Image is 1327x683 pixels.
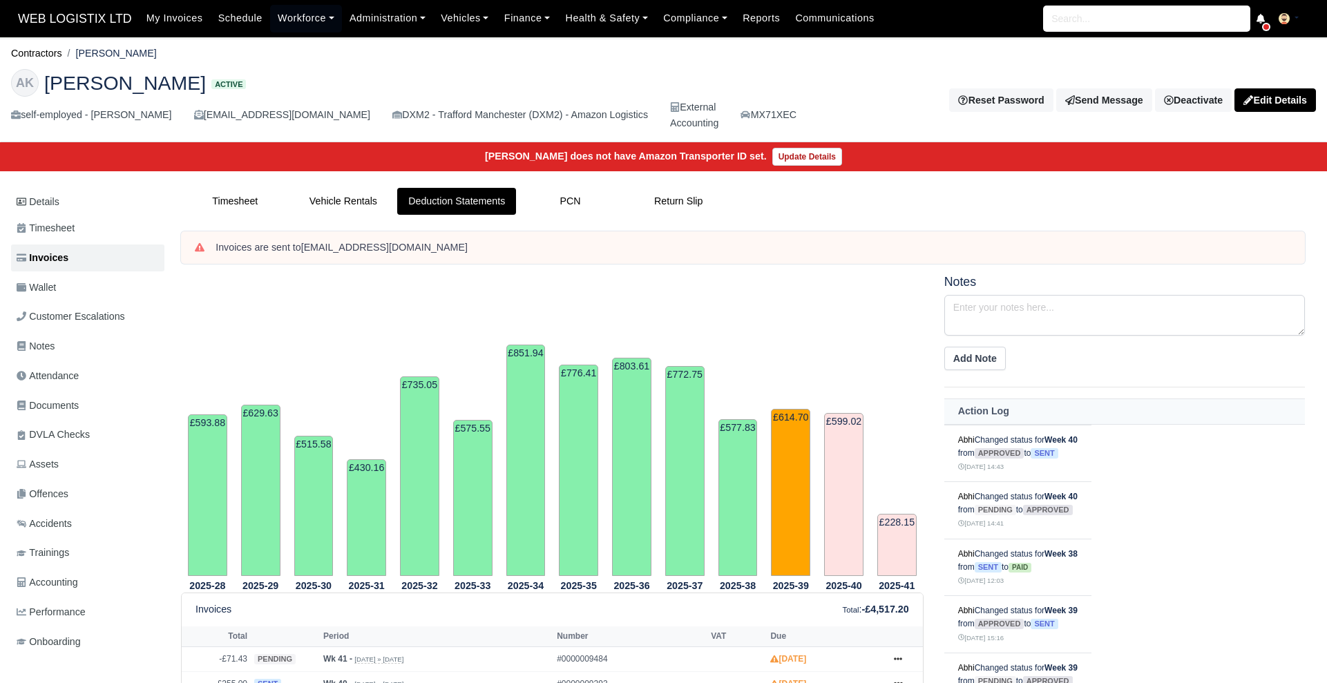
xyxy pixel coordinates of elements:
[718,419,758,577] td: £577.83
[944,596,1091,653] td: Changed status for from to
[656,5,735,32] a: Compliance
[1031,448,1058,459] span: sent
[17,575,78,590] span: Accounting
[958,606,975,615] a: Abhi
[553,647,707,672] td: #0000009484
[506,345,546,577] td: £851.94
[1234,88,1316,112] a: Edit Details
[1056,88,1152,112] a: Send Message
[11,510,164,537] a: Accidents
[320,626,553,647] th: Period
[453,420,493,577] td: £575.55
[1044,435,1078,445] strong: Week 40
[1044,663,1078,673] strong: Week 39
[870,577,924,593] th: 2025-41
[949,88,1053,112] button: Reset Password
[11,274,164,301] a: Wallet
[234,577,287,593] th: 2025-29
[1044,492,1078,501] strong: Week 40
[294,436,334,576] td: £515.58
[181,188,289,215] a: Timesheet
[1044,606,1078,615] strong: Week 39
[499,577,553,593] th: 2025-34
[767,626,881,647] th: Due
[17,368,79,384] span: Attendance
[559,365,598,576] td: £776.41
[289,188,398,215] a: Vehicle Rentals
[11,539,164,566] a: Trainings
[975,448,1024,459] span: approved
[958,435,975,445] a: Abhi
[11,5,139,32] span: WEB LOGISTIX LTD
[11,189,164,215] a: Details
[287,577,341,593] th: 2025-30
[188,414,227,576] td: £593.88
[1031,619,1058,629] span: sent
[17,338,55,354] span: Notes
[11,48,62,59] a: Contractors
[1043,6,1250,32] input: Search...
[944,425,1091,482] td: Changed status for from to
[195,604,231,615] h6: Invoices
[862,604,909,615] strong: -£4,517.20
[707,626,767,647] th: VAT
[843,602,909,617] div: :
[270,5,342,32] a: Workforce
[17,486,68,502] span: Offences
[958,492,975,501] a: Abhi
[354,655,403,664] small: [DATE] » [DATE]
[397,188,516,215] a: Deduction Statements
[764,577,817,593] th: 2025-39
[944,347,1006,370] button: Add Note
[182,647,251,672] td: -£71.43
[958,519,1004,527] small: [DATE] 14:41
[11,69,39,97] div: AK
[958,549,975,559] a: Abhi
[17,280,56,296] span: Wallet
[139,5,211,32] a: My Invoices
[11,6,139,32] a: WEB LOGISTIX LTD
[44,73,206,93] span: [PERSON_NAME]
[17,250,68,266] span: Invoices
[11,215,164,242] a: Timesheet
[17,427,90,443] span: DVLA Checks
[211,5,270,32] a: Schedule
[817,577,870,593] th: 2025-40
[17,604,86,620] span: Performance
[958,577,1004,584] small: [DATE] 12:03
[975,505,1016,515] span: pending
[824,413,863,576] td: £599.02
[11,244,164,271] a: Invoices
[11,363,164,389] a: Attendance
[944,482,1091,539] td: Changed status for from to
[347,459,386,577] td: £430.16
[400,376,439,577] td: £735.05
[1155,88,1232,112] a: Deactivate
[497,5,558,32] a: Finance
[553,626,707,647] th: Number
[944,539,1091,596] td: Changed status for from to
[62,46,157,61] li: [PERSON_NAME]
[735,5,787,32] a: Reports
[670,99,718,131] div: External Accounting
[958,634,1004,642] small: [DATE] 15:16
[11,421,164,448] a: DVLA Checks
[771,409,810,576] td: £614.70
[11,569,164,596] a: Accounting
[181,577,234,593] th: 2025-28
[787,5,882,32] a: Communications
[17,220,75,236] span: Timesheet
[944,275,1305,289] h5: Notes
[975,619,1024,629] span: approved
[877,514,917,576] td: £228.15
[216,241,1291,255] div: Invoices are sent to
[1009,563,1031,573] span: paid
[211,79,246,90] span: Active
[772,148,842,166] a: Update Details
[182,626,251,647] th: Total
[1044,549,1078,559] strong: Week 38
[624,188,733,215] a: Return Slip
[11,628,164,655] a: Onboarding
[658,577,712,593] th: 2025-37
